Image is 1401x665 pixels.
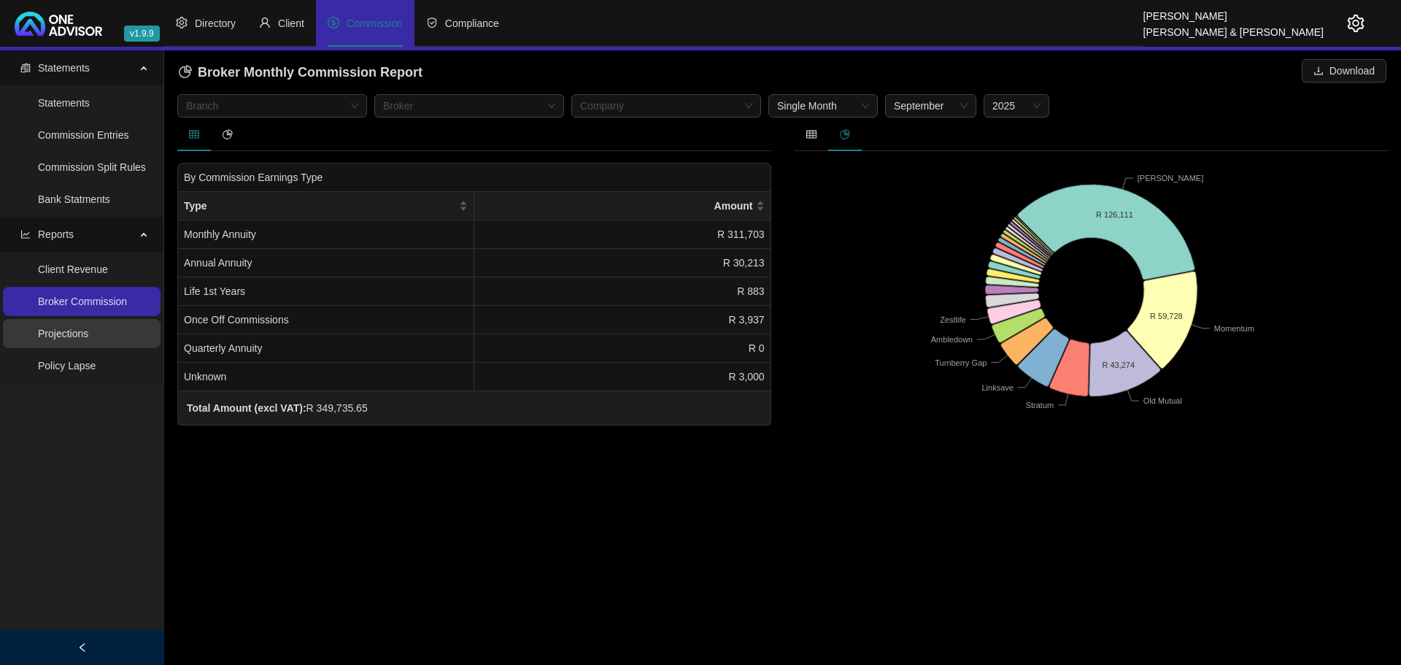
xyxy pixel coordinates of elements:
[176,17,188,28] span: setting
[20,229,31,239] span: line-chart
[177,163,771,191] div: By Commission Earnings Type
[777,95,869,117] span: Single Month
[840,129,850,139] span: pie-chart
[328,17,339,28] span: dollar
[474,363,771,391] td: R 3,000
[930,335,972,344] text: Ambledown
[1138,174,1203,182] text: [PERSON_NAME]
[38,296,127,307] a: Broker Commission
[474,334,771,363] td: R 0
[38,328,88,339] a: Projections
[38,161,146,173] a: Commission Split Rules
[1025,401,1054,410] text: Stratum
[184,198,456,214] span: Type
[981,383,1013,392] text: Linksave
[184,342,262,354] span: Quarterly Annuity
[187,402,306,414] b: Total Amount (excl VAT):
[77,642,88,653] span: left
[184,371,226,383] span: Unknown
[38,264,108,275] a: Client Revenue
[189,129,199,139] span: table
[223,129,233,139] span: pie-chart
[184,228,256,240] span: Monthly Annuity
[474,306,771,334] td: R 3,937
[474,277,771,306] td: R 883
[184,257,252,269] span: Annual Annuity
[278,18,304,29] span: Client
[38,360,96,372] a: Policy Lapse
[1143,396,1181,405] text: Old Mutual
[474,192,771,220] th: Amount
[178,192,474,220] th: Type
[1143,20,1324,36] div: [PERSON_NAME] & [PERSON_NAME]
[894,95,968,117] span: September
[259,17,271,28] span: user
[187,400,368,416] div: R 349,735.65
[179,65,192,78] span: pie-chart
[445,18,499,29] span: Compliance
[184,285,245,297] span: Life 1st Years
[347,18,403,29] span: Commission
[38,97,90,109] a: Statements
[1313,66,1324,76] span: download
[940,315,965,324] text: Zestlife
[1302,59,1386,82] button: Download
[992,95,1041,117] span: 2025
[426,17,438,28] span: safety
[195,18,236,29] span: Directory
[474,220,771,249] td: R 311,703
[184,314,289,326] span: Once Off Commissions
[15,12,102,36] img: 2df55531c6924b55f21c4cf5d4484680-logo-light.svg
[474,249,771,277] td: R 30,213
[38,193,110,205] a: Bank Statments
[124,26,160,42] span: v1.9.9
[38,228,74,240] span: Reports
[480,198,752,214] span: Amount
[806,129,817,139] span: table
[1329,63,1375,79] span: Download
[20,63,31,73] span: reconciliation
[38,129,128,141] a: Commission Entries
[1347,15,1365,32] span: setting
[935,358,987,367] text: Turnberry Gap
[38,62,90,74] span: Statements
[198,65,422,80] span: Broker Monthly Commission Report
[1143,4,1324,20] div: [PERSON_NAME]
[1214,324,1254,333] text: Momentum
